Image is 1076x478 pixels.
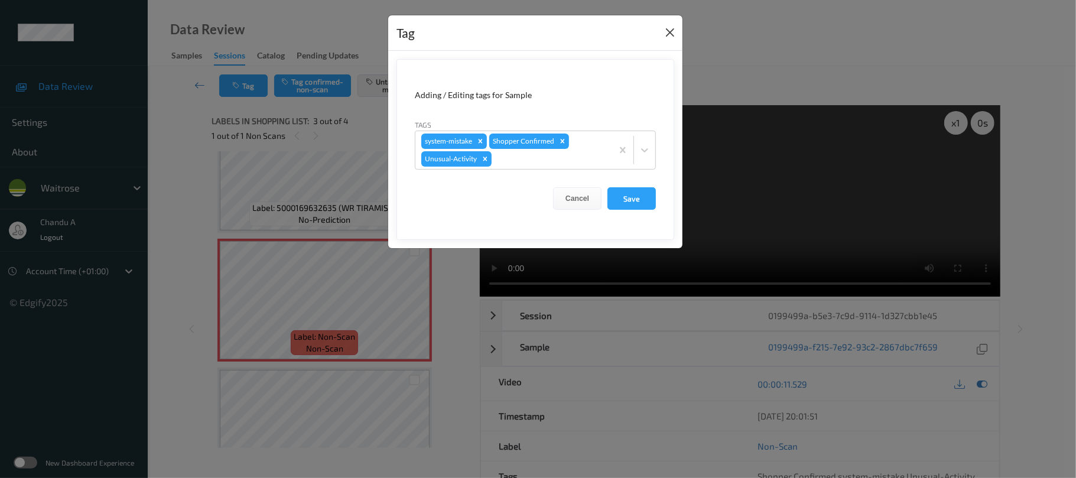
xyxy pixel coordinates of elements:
[479,151,492,167] div: Remove Unusual-Activity
[415,89,656,101] div: Adding / Editing tags for Sample
[415,119,431,130] label: Tags
[662,24,678,41] button: Close
[421,134,474,149] div: system-mistake
[421,151,479,167] div: Unusual-Activity
[553,187,602,210] button: Cancel
[474,134,487,149] div: Remove system-mistake
[489,134,556,149] div: Shopper Confirmed
[556,134,569,149] div: Remove Shopper Confirmed
[396,24,415,43] div: Tag
[607,187,656,210] button: Save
